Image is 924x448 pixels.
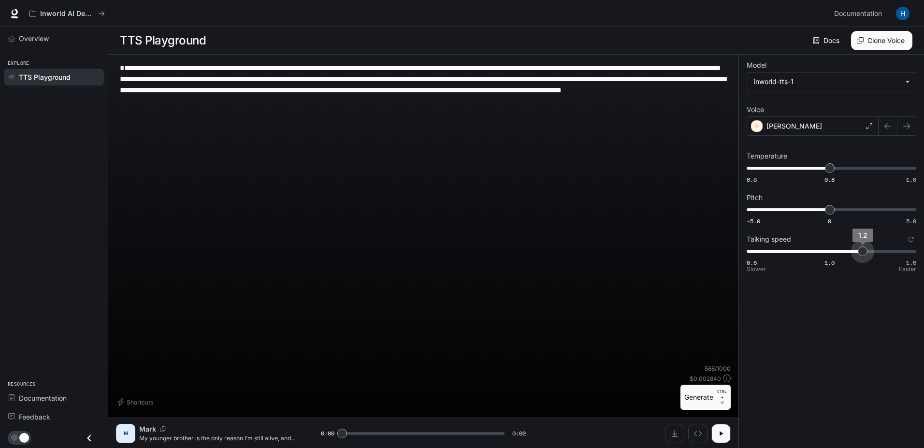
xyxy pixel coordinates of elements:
p: CTRL + [717,389,727,400]
span: 1.5 [906,259,916,267]
span: 0.8 [824,175,835,184]
span: 1.2 [858,231,867,239]
p: Pitch [747,194,763,201]
span: 1.0 [906,175,916,184]
p: Mark [139,424,156,434]
button: All workspaces [25,4,109,23]
p: 568 / 1000 [705,364,731,373]
p: Slower [747,266,766,272]
a: TTS Playground [4,69,104,86]
span: 5.0 [906,217,916,225]
span: 0:00 [321,429,334,438]
p: Faster [899,266,916,272]
div: M [118,426,133,441]
button: GenerateCTRL +⏎ [680,385,731,410]
button: Shortcuts [116,394,157,410]
p: [PERSON_NAME] [766,121,822,131]
span: Feedback [19,412,50,422]
span: 0.5 [747,259,757,267]
div: inworld-tts-1 [747,72,916,91]
p: Inworld AI Demos [40,10,94,18]
p: Temperature [747,153,787,159]
span: Documentation [834,8,882,20]
span: TTS Playground [19,72,71,82]
p: My younger brother is the only reason I’m still alive, and he has no idea. [139,434,298,442]
a: Feedback [4,408,104,425]
a: Docs [811,31,843,50]
span: 0:02 [512,429,526,438]
button: Close drawer [78,428,100,448]
p: Talking speed [747,236,791,243]
button: Download audio [665,424,684,443]
button: User avatar [893,4,912,23]
p: ⏎ [717,389,727,406]
a: Documentation [4,390,104,406]
button: Copy Voice ID [156,426,170,432]
p: Model [747,62,766,69]
div: inworld-tts-1 [754,77,900,87]
span: 0 [828,217,831,225]
span: 0.6 [747,175,757,184]
span: 1.0 [824,259,835,267]
button: Clone Voice [851,31,912,50]
p: $ 0.002840 [690,375,721,383]
span: -5.0 [747,217,760,225]
button: Inspect [688,424,707,443]
span: Dark mode toggle [19,432,29,443]
a: Overview [4,30,104,47]
button: Reset to default [906,234,916,245]
span: Overview [19,33,49,43]
h1: TTS Playground [120,31,206,50]
p: Voice [747,106,764,113]
img: User avatar [896,7,910,20]
span: Documentation [19,393,67,403]
a: Documentation [830,4,889,23]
